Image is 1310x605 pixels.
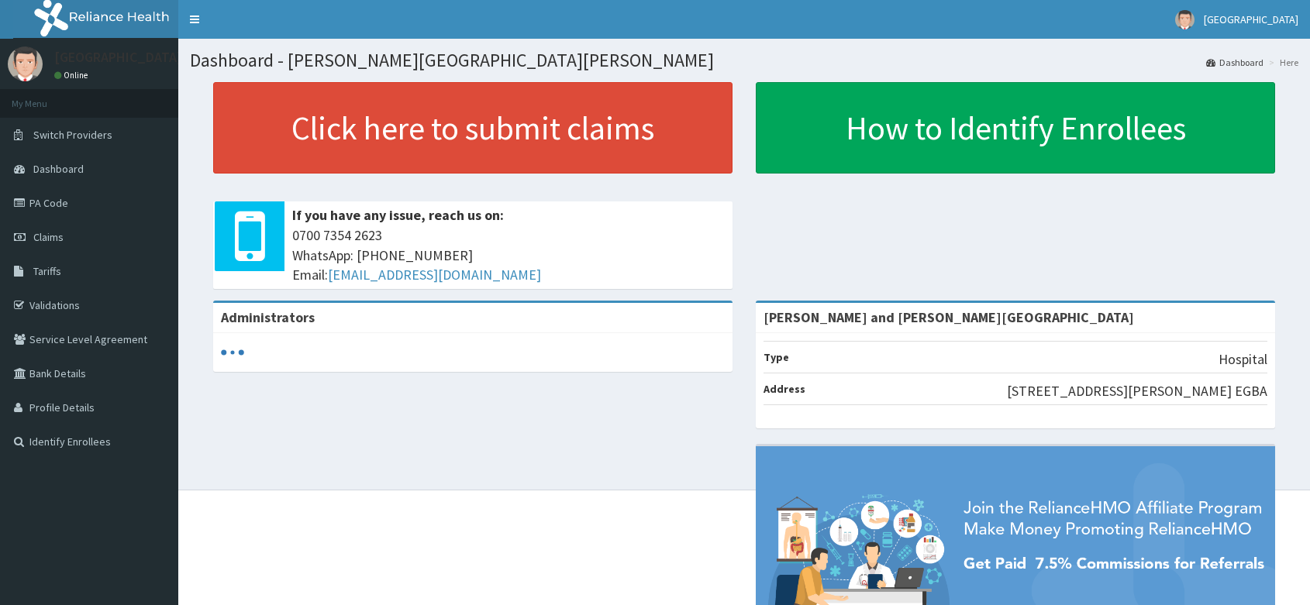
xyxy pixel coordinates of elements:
[1204,12,1298,26] span: [GEOGRAPHIC_DATA]
[1206,56,1263,69] a: Dashboard
[1265,56,1298,69] li: Here
[292,225,725,285] span: 0700 7354 2623 WhatsApp: [PHONE_NUMBER] Email:
[33,230,64,244] span: Claims
[221,341,244,364] svg: audio-loading
[328,266,541,284] a: [EMAIL_ADDRESS][DOMAIN_NAME]
[190,50,1298,70] h1: Dashboard - [PERSON_NAME][GEOGRAPHIC_DATA][PERSON_NAME]
[33,128,112,142] span: Switch Providers
[221,308,315,326] b: Administrators
[33,162,84,176] span: Dashboard
[213,82,733,174] a: Click here to submit claims
[764,382,805,396] b: Address
[1175,10,1195,29] img: User Image
[756,82,1275,174] a: How to Identify Enrollees
[764,308,1134,326] strong: [PERSON_NAME] and [PERSON_NAME][GEOGRAPHIC_DATA]
[54,50,182,64] p: [GEOGRAPHIC_DATA]
[8,46,43,81] img: User Image
[292,206,504,224] b: If you have any issue, reach us on:
[764,350,789,364] b: Type
[1007,381,1267,401] p: [STREET_ADDRESS][PERSON_NAME] EGBA
[54,70,91,81] a: Online
[33,264,61,278] span: Tariffs
[1219,349,1267,370] p: Hospital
